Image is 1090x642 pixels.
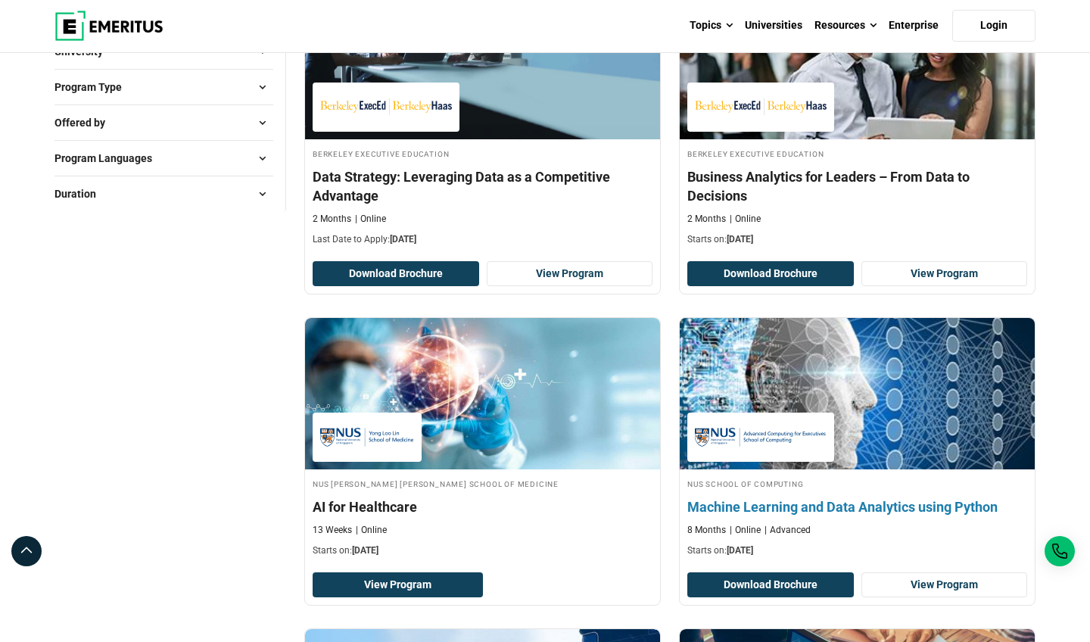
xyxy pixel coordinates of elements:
img: NUS School of Computing [695,420,827,454]
span: Program Type [54,79,134,95]
p: Online [355,213,386,226]
img: NUS Yong Loo Lin School of Medicine [320,420,414,454]
img: Machine Learning and Data Analytics using Python | Online AI and Machine Learning Course [662,310,1053,477]
h4: Business Analytics for Leaders – From Data to Decisions [687,167,1027,205]
button: Download Brochure [687,261,854,287]
p: Starts on: [687,544,1027,557]
a: View Program [861,261,1028,287]
p: Online [730,524,761,537]
button: Duration [54,182,273,205]
span: [DATE] [727,234,753,245]
p: Advanced [765,524,811,537]
p: 2 Months [313,213,351,226]
p: Online [356,524,387,537]
span: [DATE] [390,234,416,245]
h4: AI for Healthcare [313,497,652,516]
img: Berkeley Executive Education [695,90,827,124]
a: Login [952,10,1035,42]
img: Berkeley Executive Education [320,90,452,124]
img: AI for Healthcare | Online AI and Machine Learning Course [305,318,660,469]
a: AI and Machine Learning Course by NUS School of Computing - September 30, 2025 NUS School of Comp... [680,318,1035,565]
a: View Program [861,572,1028,598]
button: Program Languages [54,147,273,170]
a: View Program [313,572,483,598]
a: AI and Machine Learning Course by NUS Yong Loo Lin School of Medicine - September 30, 2025 NUS Yo... [305,318,660,565]
button: Offered by [54,111,273,134]
p: Starts on: [313,544,652,557]
button: Download Brochure [313,261,479,287]
span: Duration [54,185,108,202]
span: [DATE] [727,545,753,556]
h4: NUS [PERSON_NAME] [PERSON_NAME] School of Medicine [313,477,652,490]
h4: NUS School of Computing [687,477,1027,490]
p: 13 Weeks [313,524,352,537]
p: Last Date to Apply: [313,233,652,246]
a: View Program [487,261,653,287]
span: Program Languages [54,150,164,167]
p: 2 Months [687,213,726,226]
p: Online [730,213,761,226]
span: [DATE] [352,545,378,556]
h4: Data Strategy: Leveraging Data as a Competitive Advantage [313,167,652,205]
h4: Berkeley Executive Education [687,147,1027,160]
p: Starts on: [687,233,1027,246]
p: 8 Months [687,524,726,537]
h4: Machine Learning and Data Analytics using Python [687,497,1027,516]
span: Offered by [54,114,117,131]
button: Program Type [54,76,273,98]
h4: Berkeley Executive Education [313,147,652,160]
button: Download Brochure [687,572,854,598]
